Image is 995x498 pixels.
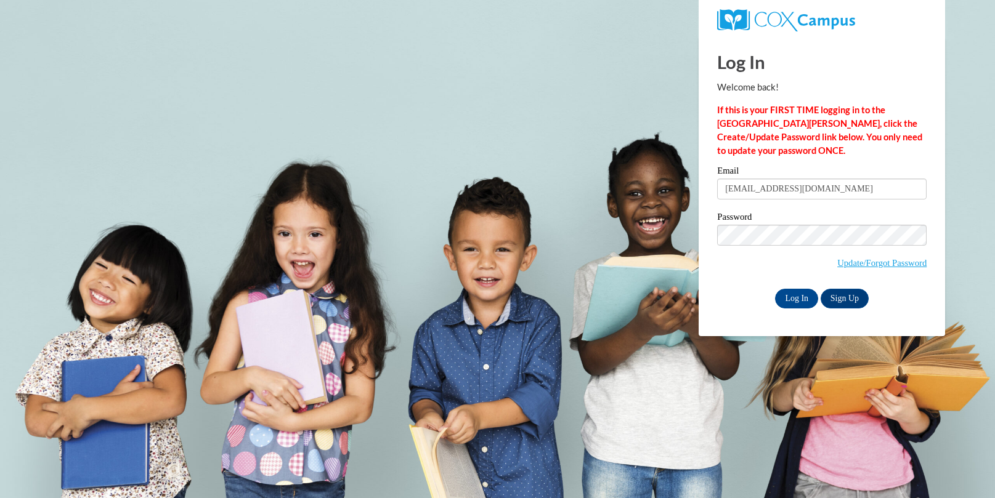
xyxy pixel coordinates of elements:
h1: Log In [717,49,927,74]
label: Password [717,212,927,225]
img: COX Campus [717,9,855,31]
input: Log In [775,289,818,308]
a: Sign Up [821,289,869,308]
strong: If this is your FIRST TIME logging in to the [GEOGRAPHIC_DATA][PERSON_NAME], click the Create/Upd... [717,105,922,156]
a: Update/Forgot Password [837,258,927,268]
p: Welcome back! [717,81,927,94]
a: COX Campus [717,9,927,31]
label: Email [717,166,927,179]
